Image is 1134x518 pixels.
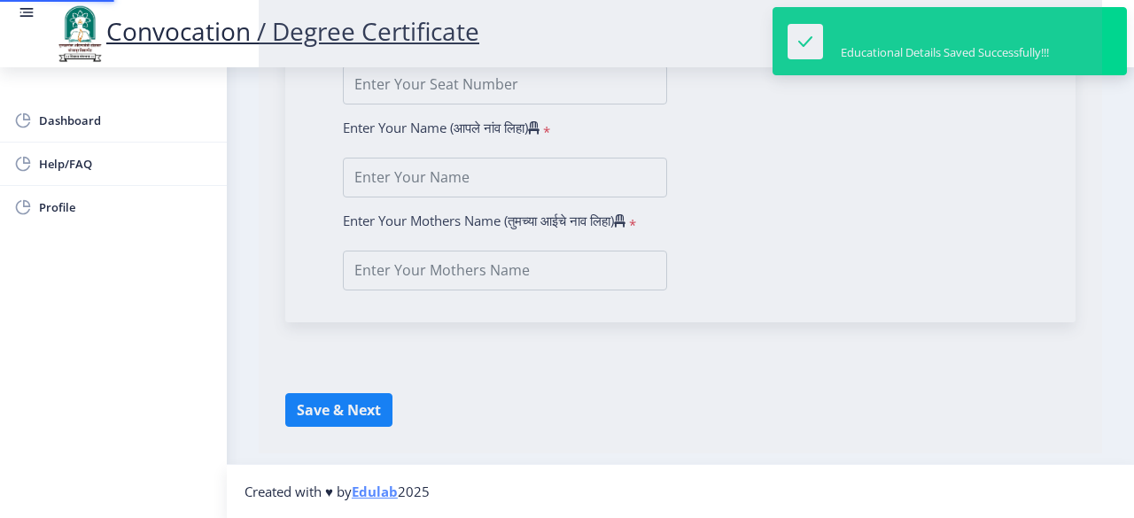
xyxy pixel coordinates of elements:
[39,197,213,218] span: Profile
[352,483,398,500] a: Edulab
[39,110,213,131] span: Dashboard
[245,483,430,500] span: Created with ♥ by 2025
[53,4,106,64] img: logo
[39,153,213,174] span: Help/FAQ
[53,14,479,48] a: Convocation / Degree Certificate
